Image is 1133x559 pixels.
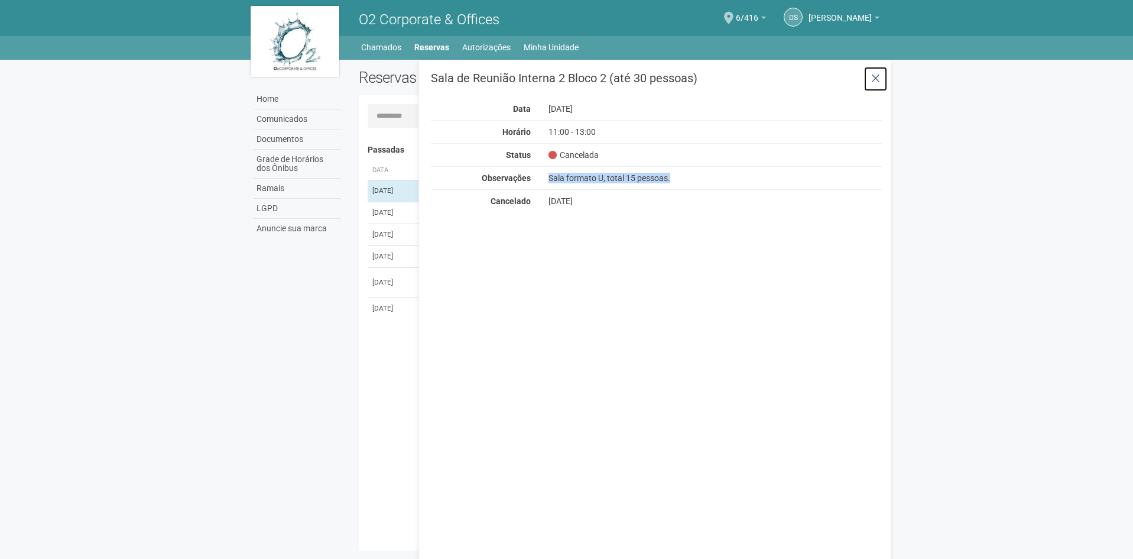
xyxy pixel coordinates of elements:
[513,104,531,114] strong: Data
[462,39,511,56] a: Autorizações
[502,127,531,137] strong: Horário
[524,39,579,56] a: Minha Unidade
[368,267,415,298] td: [DATE]
[482,173,531,183] strong: Observações
[415,224,756,245] td: Sala de Reunião Interna 2 Bloco 2 (até 30 pessoas)
[254,219,341,238] a: Anuncie sua marca
[548,150,599,160] span: Cancelada
[415,202,756,224] td: Área Coffee Break (Pré-Função) Bloco 4
[368,224,415,245] td: [DATE]
[540,173,774,183] div: Sala formato U, total 15 pessoas.
[368,202,415,224] td: [DATE]
[415,245,756,267] td: Sala de Reunião Interna 2 Bloco 2 (até 30 pessoas)
[809,15,879,24] a: [PERSON_NAME]
[784,8,803,27] a: DS
[491,196,531,206] strong: Cancelado
[506,150,531,160] strong: Status
[368,180,415,202] td: [DATE]
[540,104,774,114] div: [DATE]
[415,180,756,202] td: Sala de Reunião Interna 2 Bloco 2 (até 30 pessoas)
[359,69,612,86] h2: Reservas
[254,89,341,109] a: Home
[368,161,415,180] th: Data
[368,146,874,154] h4: Passadas
[809,2,872,22] span: Daniel Santos
[736,15,766,24] a: 6/416
[368,245,415,267] td: [DATE]
[254,179,341,199] a: Ramais
[540,196,774,206] div: [DATE]
[254,130,341,150] a: Documentos
[415,267,756,298] td: Sala de Reunião Externa 1A (até 8 pessoas)
[361,39,401,56] a: Chamados
[254,109,341,130] a: Comunicados
[368,298,415,319] td: [DATE]
[251,6,339,77] img: logo.jpg
[359,11,499,28] span: O2 Corporate & Offices
[540,127,774,137] div: 11:00 - 13:00
[736,2,758,22] span: 6/416
[254,199,341,219] a: LGPD
[431,72,882,84] h3: Sala de Reunião Interna 2 Bloco 2 (até 30 pessoas)
[254,150,341,179] a: Grade de Horários dos Ônibus
[414,39,449,56] a: Reservas
[415,161,756,180] th: Área ou Serviço
[415,298,756,319] td: Sala de Reunião Externa 1A (até 8 pessoas)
